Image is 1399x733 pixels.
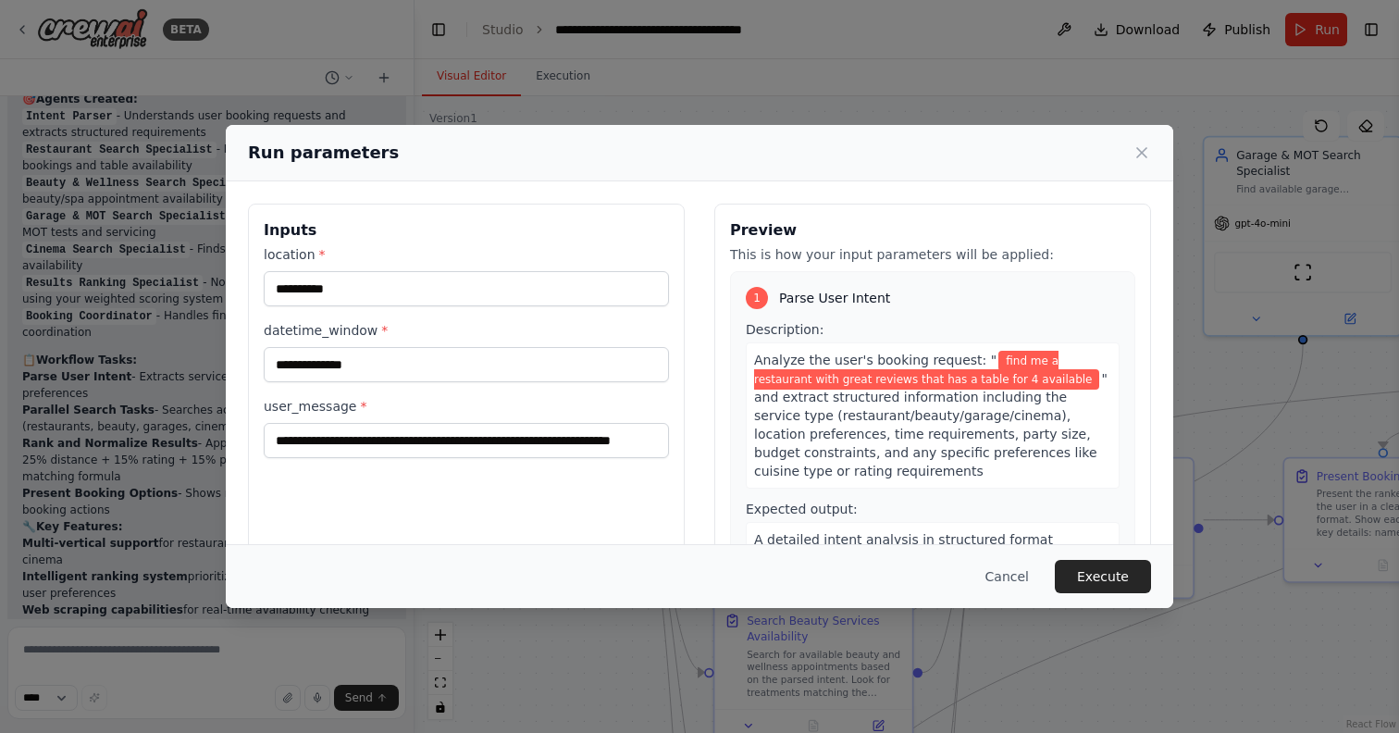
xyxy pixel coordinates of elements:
[248,140,399,166] h2: Run parameters
[264,321,669,340] label: datetime_window
[754,371,1108,478] span: " and extract structured information including the service type (restaurant/beauty/garage/cinema)...
[730,219,1135,242] h3: Preview
[264,245,669,264] label: location
[746,287,768,309] div: 1
[730,245,1135,264] p: This is how your input parameters will be applied:
[754,351,1099,390] span: Variable: user_message
[754,532,1108,640] span: A detailed intent analysis in structured format containing: service vertical, location (postcode/...
[264,219,669,242] h3: Inputs
[264,397,669,416] label: user_message
[746,502,858,516] span: Expected output:
[746,322,823,337] span: Description:
[971,560,1044,593] button: Cancel
[1055,560,1151,593] button: Execute
[779,289,890,307] span: Parse User Intent
[754,353,997,367] span: Analyze the user's booking request: "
